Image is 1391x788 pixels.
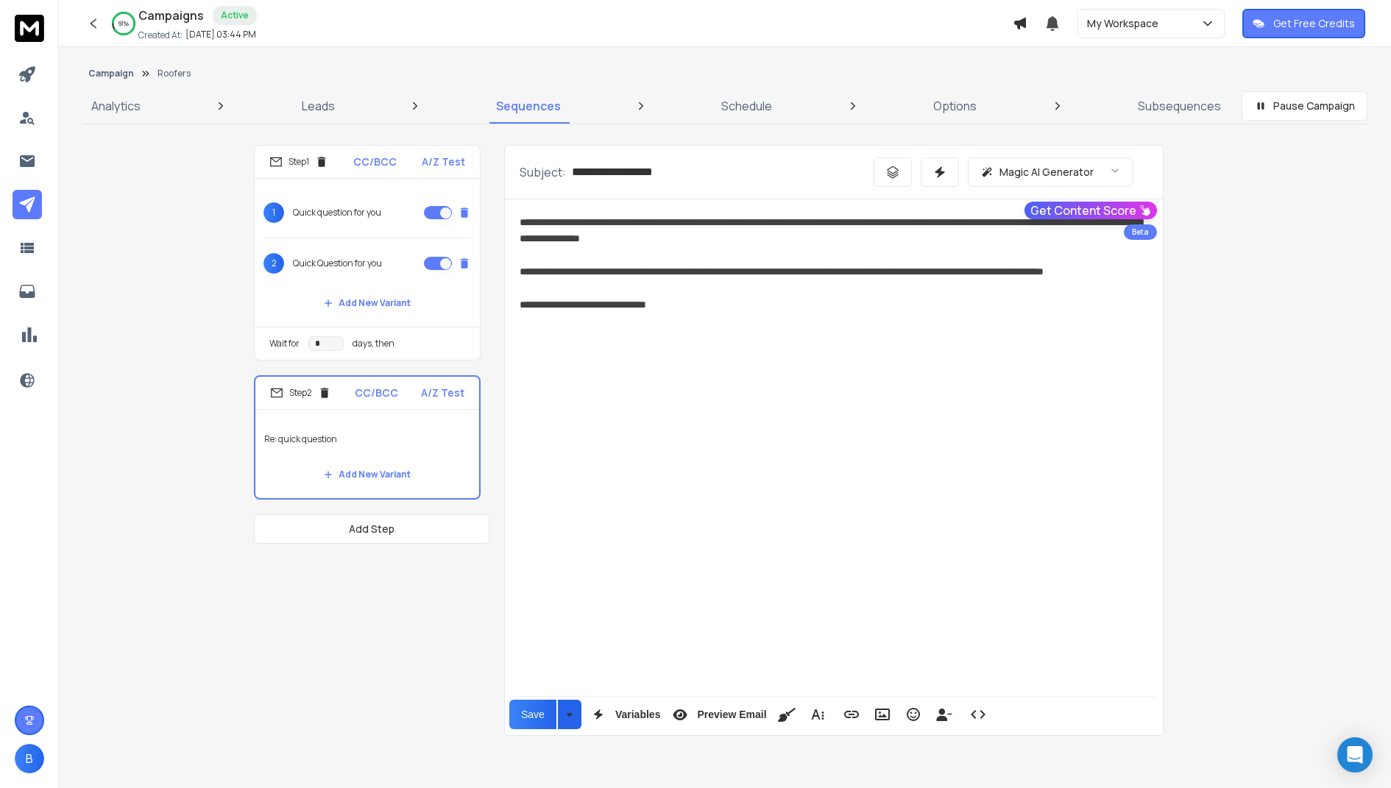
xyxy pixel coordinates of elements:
button: Insert Link (⌘K) [838,700,866,729]
button: Emoticons [899,700,927,729]
button: Pause Campaign [1242,91,1367,121]
a: Leads [293,88,344,124]
p: Magic AI Generator [999,165,1094,180]
div: Beta [1124,224,1157,240]
li: Step1CC/BCCA/Z Test1Quick question for you2Quick Question for youAdd New VariantWait fordays, then [254,145,481,361]
button: Insert Unsubscribe Link [930,700,958,729]
button: Add New Variant [312,460,422,489]
p: My Workspace [1087,16,1164,31]
button: Save [509,700,556,729]
p: 91 % [118,19,129,28]
p: Roofers [157,68,191,79]
p: Wait for [269,338,300,349]
p: CC/BCC [353,155,397,169]
p: Re: quick question [264,419,470,460]
p: CC/BCC [355,386,398,400]
p: Quick question for you [293,207,381,219]
button: Add New Variant [312,288,422,318]
a: Schedule [712,88,781,124]
p: A/Z Test [421,386,464,400]
button: Insert Image (⌘P) [868,700,896,729]
button: B [15,744,44,773]
p: Leads [302,97,335,115]
span: Preview Email [694,709,769,721]
div: Step 2 [270,386,331,400]
a: Subsequences [1129,88,1230,124]
p: Options [933,97,977,115]
div: Active [213,6,257,25]
span: Variables [612,709,664,721]
button: Magic AI Generator [968,157,1133,187]
button: Get Free Credits [1242,9,1365,38]
p: Subsequences [1138,97,1221,115]
button: Clean HTML [773,700,801,729]
p: Sequences [496,97,561,115]
button: Add Step [254,514,489,544]
button: More Text [804,700,832,729]
p: Subject: [520,163,566,181]
p: [DATE] 03:44 PM [185,29,256,40]
button: Code View [964,700,992,729]
p: Get Free Credits [1273,16,1355,31]
span: 2 [263,253,284,274]
p: Created At: [138,29,183,41]
button: Variables [584,700,664,729]
div: Step 1 [269,155,328,168]
a: Options [924,88,985,124]
button: Get Content Score [1024,202,1157,219]
span: 1 [263,202,284,223]
button: Preview Email [666,700,769,729]
h1: Campaigns [138,7,204,24]
a: Analytics [82,88,149,124]
p: Schedule [721,97,772,115]
p: Quick Question for you [293,258,382,269]
li: Step2CC/BCCA/Z TestRe: quick questionAdd New Variant [254,375,481,500]
p: days, then [353,338,394,349]
a: Sequences [487,88,570,124]
p: Analytics [91,97,141,115]
div: Open Intercom Messenger [1337,737,1373,773]
button: Campaign [88,68,134,79]
p: A/Z Test [422,155,465,169]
